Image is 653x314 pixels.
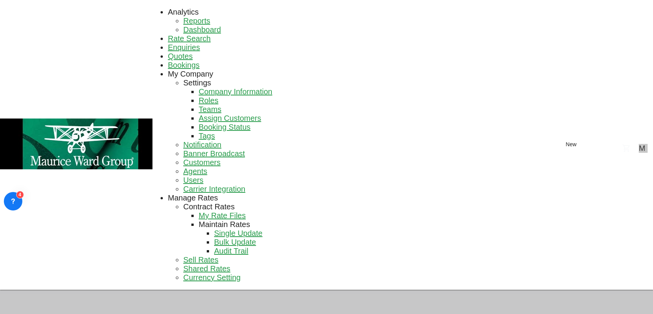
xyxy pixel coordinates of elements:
[168,43,200,52] a: Enquiries
[183,140,221,149] a: Notification
[168,70,213,78] span: My Company
[168,70,213,78] div: My Company
[168,8,199,16] span: Analytics
[214,247,248,256] a: Audit Trail
[183,167,207,176] a: Agents
[183,17,210,25] a: Reports
[168,8,199,17] div: Analytics
[556,140,566,150] md-icon: icon-plus 400-fg
[183,176,203,184] span: Users
[214,238,256,247] a: Bulk Update
[556,141,586,147] span: New
[199,123,251,131] span: Booking Status
[199,211,246,220] a: My Rate Files
[183,273,241,282] a: Currency Setting
[199,114,261,123] a: Assign Customers
[199,220,250,229] span: Maintain Rates
[639,144,645,153] div: M
[553,137,589,153] button: icon-plus 400-fgNewicon-chevron-down
[183,185,245,193] span: Carrier Integration
[214,238,256,246] span: Bulk Update
[183,176,203,185] a: Users
[183,256,218,264] span: Sell Rates
[183,149,245,158] a: Banner Broadcast
[168,194,218,202] span: Manage Rates
[183,202,234,211] span: Contract Rates
[605,143,614,153] span: Help
[168,52,193,61] a: Quotes
[183,264,230,273] a: Shared Rates
[168,52,193,60] span: Quotes
[183,256,218,264] a: Sell Rates
[214,229,263,238] a: Single Update
[183,78,211,87] span: Settings
[576,140,586,150] md-icon: icon-chevron-down
[183,25,221,34] a: Dashboard
[199,132,215,140] span: Tags
[199,114,261,122] span: Assign Customers
[199,123,251,132] a: Booking Status
[183,158,221,167] a: Customers
[199,87,272,96] a: Company Information
[199,105,221,114] a: Teams
[168,61,199,70] a: Bookings
[214,247,248,255] span: Audit Trail
[199,132,215,140] a: Tags
[168,61,199,69] span: Bookings
[183,185,245,194] a: Carrier Integration
[168,34,211,43] a: Rate Search
[199,96,218,105] a: Roles
[168,194,218,202] div: Manage Rates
